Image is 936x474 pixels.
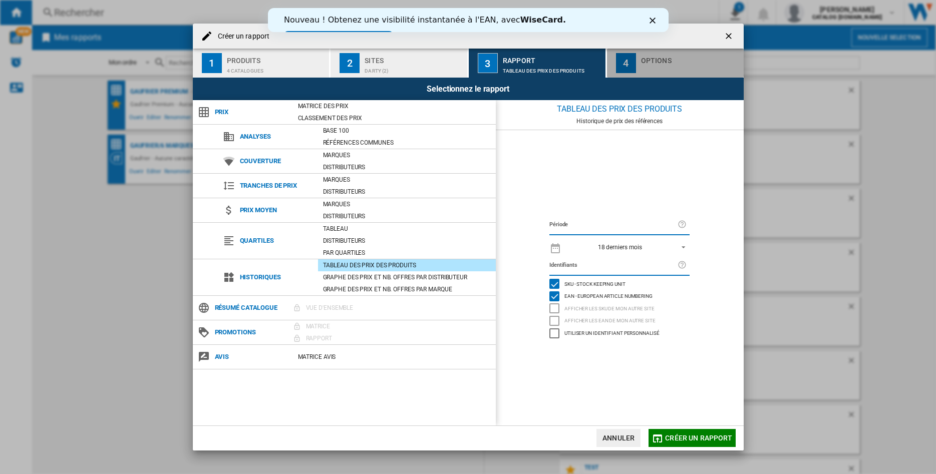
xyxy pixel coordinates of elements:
div: Rapport [301,333,496,343]
span: Prix [210,105,293,119]
md-checkbox: Utiliser un identifiant personnalisé [549,327,690,339]
div: Produits [227,53,326,63]
div: Sites [365,53,463,63]
label: Période [549,219,678,230]
iframe: Intercom live chat bannière [268,8,669,32]
div: Marques [318,175,496,185]
div: Distributeurs [318,236,496,246]
div: Fermer [382,9,392,15]
div: Vue d'ensemble [301,303,496,313]
span: Promotions [210,325,293,339]
span: Prix moyen [235,203,318,217]
span: Quartiles [235,234,318,248]
div: Tableau des prix des produits [496,100,744,118]
button: 3 Rapport Tableau des prix des produits [469,49,606,78]
ng-md-icon: getI18NText('BUTTONS.CLOSE_DIALOG') [724,31,736,43]
md-checkbox: EAN - European Article Numbering [549,290,690,303]
md-dialog: Créer un ... [193,24,744,450]
div: Classement des prix [293,113,496,123]
button: Annuler [596,429,641,447]
div: Marques [318,150,496,160]
label: Identifiants [549,260,678,271]
div: 4 [616,53,636,73]
div: Tableau [318,224,496,234]
span: SKU - Stock Keeping Unit [564,280,626,287]
button: getI18NText('BUTTONS.CLOSE_DIALOG') [720,26,740,46]
div: Matrice des prix [293,101,496,111]
div: Graphe des prix et nb. offres par marque [318,284,496,294]
div: Base 100 [318,126,496,136]
span: EAN - European Article Numbering [564,292,653,299]
div: Options [641,53,740,63]
span: Historiques [235,270,318,284]
div: Par quartiles [318,248,496,258]
div: Références communes [318,138,496,148]
span: Afficher les EAN de mon autre site [564,316,656,323]
div: Historique de prix des références [496,118,744,125]
a: Essayez dès maintenant ! [16,23,125,35]
div: 1 [202,53,222,73]
button: 2 Sites DARTY (2) [331,49,468,78]
div: Matrice [301,321,496,331]
div: 18 derniers mois [598,244,642,251]
md-checkbox: SKU - Stock Keeping Unit [549,278,690,290]
div: Tableau des prix des produits [503,63,601,74]
div: Tableau des prix des produits [318,260,496,270]
span: Couverture [235,154,318,168]
span: Afficher les SKU de mon autre site [564,304,655,311]
md-checkbox: Afficher les EAN de mon autre site [549,315,690,327]
span: Avis [210,350,293,364]
span: Utiliser un identifiant personnalisé [564,329,659,336]
div: DARTY (2) [365,63,463,74]
div: 4 catalogues [227,63,326,74]
span: Analyses [235,130,318,144]
div: Graphe des prix et nb. offres par distributeur [318,272,496,282]
div: 2 [340,53,360,73]
button: Créer un rapport [649,429,735,447]
h4: Créer un rapport [213,32,270,42]
span: Créer un rapport [665,434,732,442]
md-checkbox: Afficher les SKU de mon autre site [549,302,690,315]
div: Selectionnez le rapport [193,78,744,100]
span: Résumé catalogue [210,301,293,315]
div: 3 [478,53,498,73]
div: Matrice AVIS [293,352,496,362]
button: 1 Produits 4 catalogues [193,49,331,78]
button: 4 Options [607,49,744,78]
md-select: REPORTS.WIZARD.STEPS.REPORT.STEPS.REPORT_OPTIONS.PERIOD: 18 derniers mois [566,240,690,254]
div: Distributeurs [318,187,496,197]
div: Rapport [503,53,601,63]
div: Marques [318,199,496,209]
div: Distributeurs [318,162,496,172]
span: Tranches de prix [235,179,318,193]
div: Distributeurs [318,211,496,221]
